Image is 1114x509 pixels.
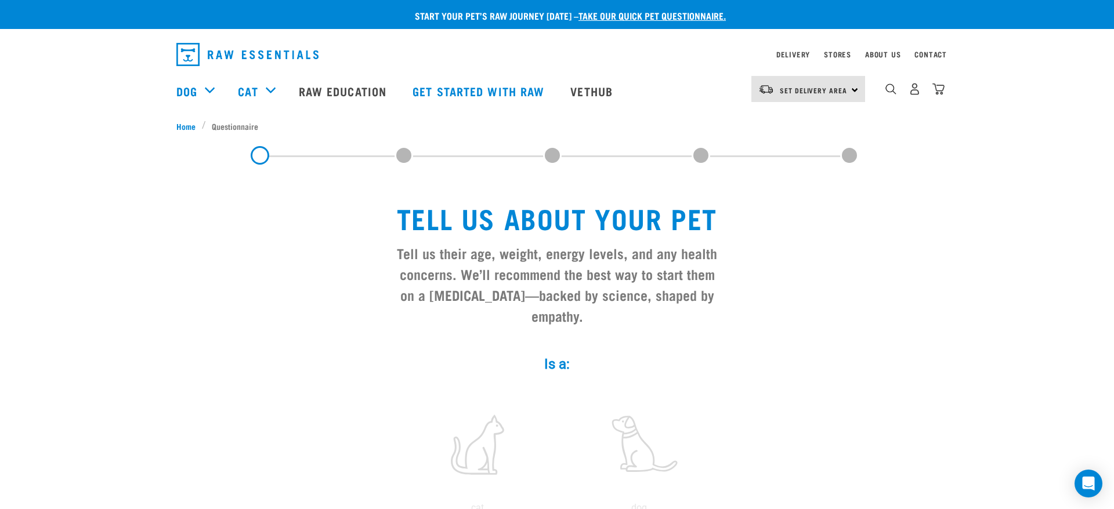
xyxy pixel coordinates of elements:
[383,354,731,375] label: Is a:
[238,82,258,100] a: Cat
[909,83,921,95] img: user.png
[780,88,847,92] span: Set Delivery Area
[167,38,947,71] nav: dropdown navigation
[176,43,319,66] img: Raw Essentials Logo
[176,82,197,100] a: Dog
[392,202,722,233] h1: Tell us about your pet
[932,83,945,95] img: home-icon@2x.png
[776,52,810,56] a: Delivery
[559,68,627,114] a: Vethub
[176,120,202,132] a: Home
[885,83,896,94] img: home-icon-1@2x.png
[401,68,559,114] a: Get started with Raw
[287,68,401,114] a: Raw Education
[914,52,947,56] a: Contact
[865,52,900,56] a: About Us
[824,52,851,56] a: Stores
[176,120,196,132] span: Home
[1075,470,1102,497] div: Open Intercom Messenger
[758,84,774,94] img: van-moving.png
[176,120,938,132] nav: breadcrumbs
[392,242,722,326] h3: Tell us their age, weight, energy levels, and any health concerns. We’ll recommend the best way t...
[578,13,726,18] a: take our quick pet questionnaire.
